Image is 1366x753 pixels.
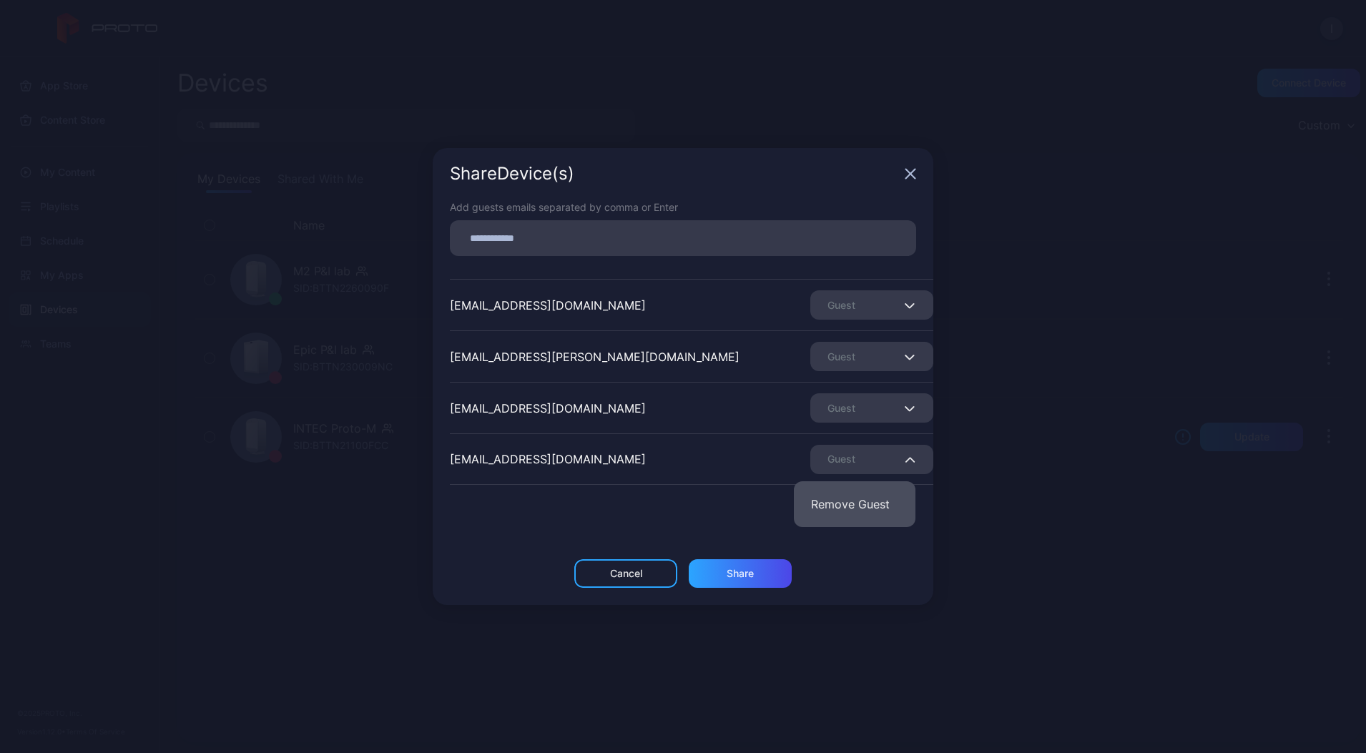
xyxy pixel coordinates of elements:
[450,165,899,182] div: Share Device (s)
[450,200,916,215] div: Add guests emails separated by comma or Enter
[810,342,933,371] button: Guest
[727,568,754,579] div: Share
[450,400,646,417] div: [EMAIL_ADDRESS][DOMAIN_NAME]
[450,451,646,468] div: [EMAIL_ADDRESS][DOMAIN_NAME]
[574,559,677,588] button: Cancel
[689,559,792,588] button: Share
[794,481,915,527] button: Remove Guest
[450,297,646,314] div: [EMAIL_ADDRESS][DOMAIN_NAME]
[810,445,933,474] button: Guest
[610,568,642,579] div: Cancel
[810,290,933,320] button: Guest
[810,393,933,423] button: Guest
[450,348,739,365] div: [EMAIL_ADDRESS][PERSON_NAME][DOMAIN_NAME]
